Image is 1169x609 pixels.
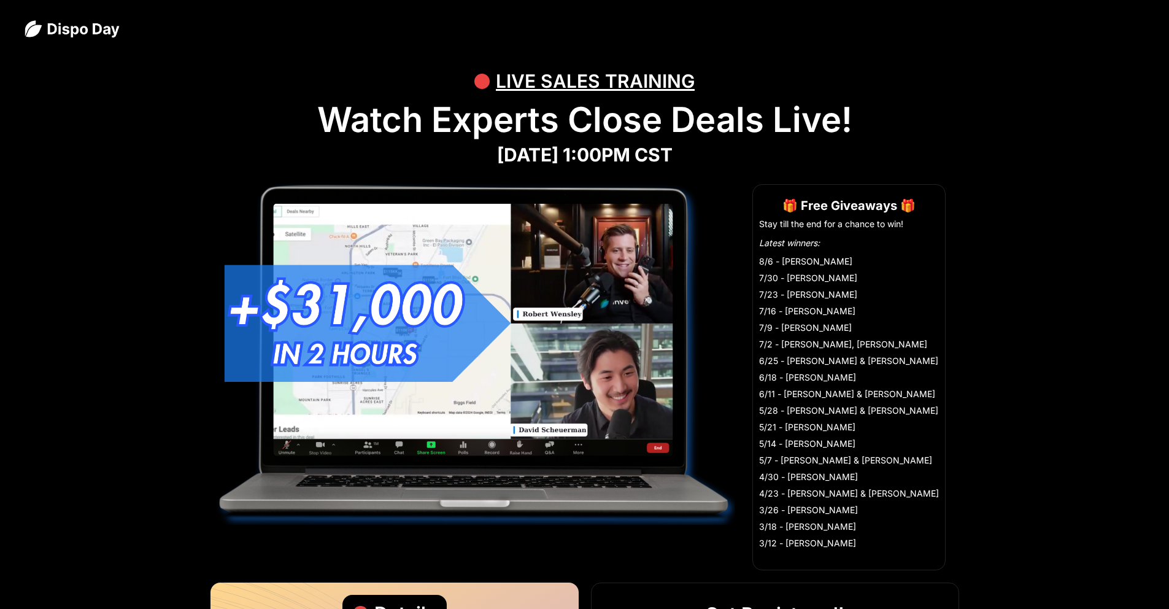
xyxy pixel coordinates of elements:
strong: 🎁 Free Giveaways 🎁 [782,198,916,213]
h1: Watch Experts Close Deals Live! [25,99,1144,141]
em: Latest winners: [759,238,820,248]
div: LIVE SALES TRAINING [496,63,695,99]
strong: [DATE] 1:00PM CST [497,144,673,166]
li: 8/6 - [PERSON_NAME] 7/30 - [PERSON_NAME] 7/23 - [PERSON_NAME] 7/16 - [PERSON_NAME] 7/9 - [PERSON_... [759,253,939,551]
li: Stay till the end for a chance to win! [759,218,939,230]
